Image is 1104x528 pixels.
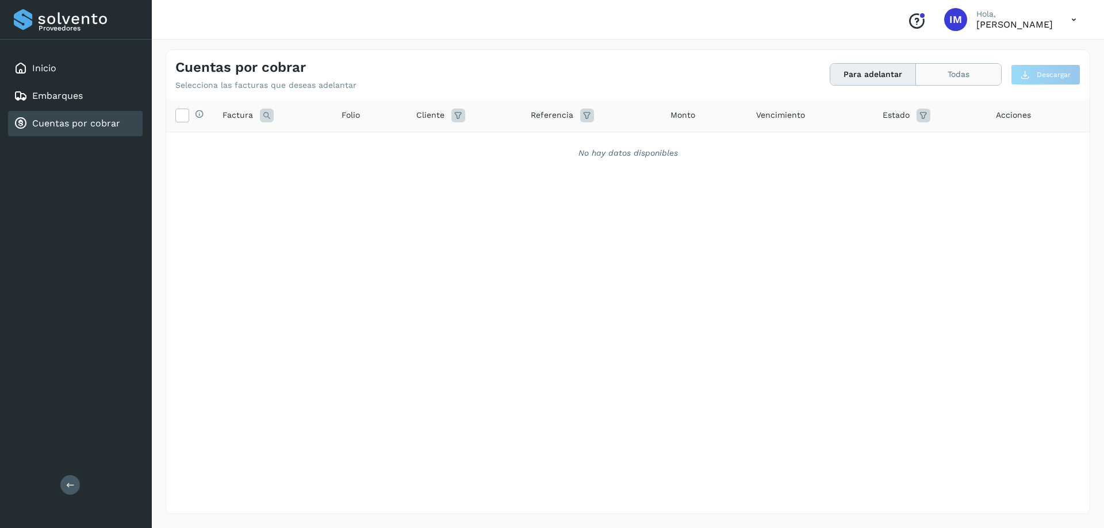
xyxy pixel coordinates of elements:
a: Inicio [32,63,56,74]
p: Proveedores [39,24,138,32]
span: Monto [670,109,695,121]
div: Inicio [8,56,143,81]
button: Descargar [1011,64,1080,85]
h4: Cuentas por cobrar [175,59,306,76]
a: Embarques [32,90,83,101]
span: Cliente [416,109,444,121]
span: Vencimiento [756,109,805,121]
div: Cuentas por cobrar [8,111,143,136]
span: Descargar [1037,70,1071,80]
p: Isaias Muñoz mendoza [976,19,1053,30]
span: Estado [883,109,910,121]
p: Hola, [976,9,1053,19]
span: Folio [342,109,360,121]
button: Para adelantar [830,64,916,85]
div: No hay datos disponibles [181,147,1075,159]
div: Embarques [8,83,143,109]
span: Acciones [996,109,1031,121]
span: Factura [223,109,253,121]
a: Cuentas por cobrar [32,118,120,129]
span: Referencia [531,109,573,121]
p: Selecciona las facturas que deseas adelantar [175,80,356,90]
button: Todas [916,64,1001,85]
